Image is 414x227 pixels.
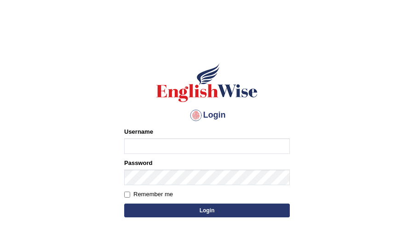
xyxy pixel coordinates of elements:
input: Remember me [124,192,130,198]
img: Logo of English Wise sign in for intelligent practice with AI [155,62,259,103]
label: Username [124,127,153,136]
button: Login [124,204,290,217]
h4: Login [124,108,290,123]
label: Password [124,159,152,167]
label: Remember me [124,190,173,199]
